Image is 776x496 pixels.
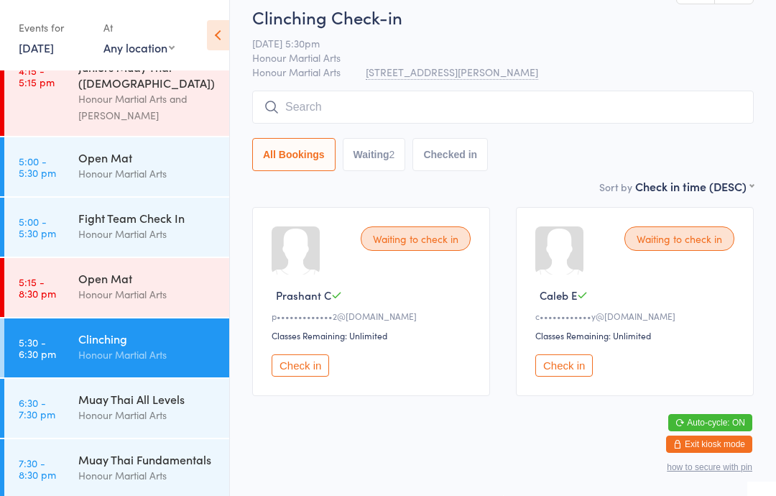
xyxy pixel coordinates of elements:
[78,331,217,346] div: Clinching
[78,226,217,242] div: Honour Martial Arts
[624,226,734,251] div: Waiting to check in
[19,216,56,239] time: 5:00 - 5:30 pm
[78,91,217,124] div: Honour Martial Arts and [PERSON_NAME]
[666,436,752,453] button: Exit kiosk mode
[78,407,217,423] div: Honour Martial Arts
[19,397,55,420] time: 6:30 - 7:30 pm
[4,258,229,317] a: 5:15 -8:30 pmOpen MatHonour Martial Arts
[78,165,217,182] div: Honour Martial Arts
[78,59,217,91] div: Juniors Muay Thai ([DEMOGRAPHIC_DATA])
[19,276,56,299] time: 5:15 - 8:30 pm
[78,270,217,286] div: Open Mat
[535,329,739,341] div: Classes Remaining: Unlimited
[252,91,754,124] input: Search
[252,138,336,171] button: All Bookings
[540,288,577,303] span: Caleb E
[668,414,752,431] button: Auto-cycle: ON
[19,40,54,55] a: [DATE]
[272,354,329,377] button: Check in
[252,50,731,65] span: Honour Martial Arts
[412,138,488,171] button: Checked in
[19,65,55,88] time: 4:15 - 5:15 pm
[252,5,754,29] h2: Clinching Check-in
[389,149,395,160] div: 2
[78,467,217,484] div: Honour Martial Arts
[599,180,632,194] label: Sort by
[19,155,56,178] time: 5:00 - 5:30 pm
[252,65,754,79] span: Honour Martial Arts
[4,198,229,257] a: 5:00 -5:30 pmFight Team Check InHonour Martial Arts
[4,379,229,438] a: 6:30 -7:30 pmMuay Thai All LevelsHonour Martial Arts
[535,354,593,377] button: Check in
[78,150,217,165] div: Open Mat
[252,36,731,50] span: [DATE] 5:30pm
[343,138,406,171] button: Waiting2
[78,391,217,407] div: Muay Thai All Levels
[78,346,217,363] div: Honour Martial Arts
[4,47,229,136] a: 4:15 -5:15 pmJuniors Muay Thai ([DEMOGRAPHIC_DATA])Honour Martial Arts and [PERSON_NAME]
[78,451,217,467] div: Muay Thai Fundamentals
[635,178,754,194] div: Check in time (DESC)
[272,329,475,341] div: Classes Remaining: Unlimited
[103,16,175,40] div: At
[535,310,739,322] div: c••••••••••••
[272,310,475,322] div: p•••••••••••••
[19,16,89,40] div: Events for
[361,226,471,251] div: Waiting to check in
[103,40,175,55] div: Any location
[78,286,217,303] div: Honour Martial Arts
[276,288,331,303] span: Prashant C
[4,137,229,196] a: 5:00 -5:30 pmOpen MatHonour Martial Arts
[19,336,56,359] time: 5:30 - 6:30 pm
[667,462,752,472] button: how to secure with pin
[19,457,56,480] time: 7:30 - 8:30 pm
[78,210,217,226] div: Fight Team Check In
[4,318,229,377] a: 5:30 -6:30 pmClinchingHonour Martial Arts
